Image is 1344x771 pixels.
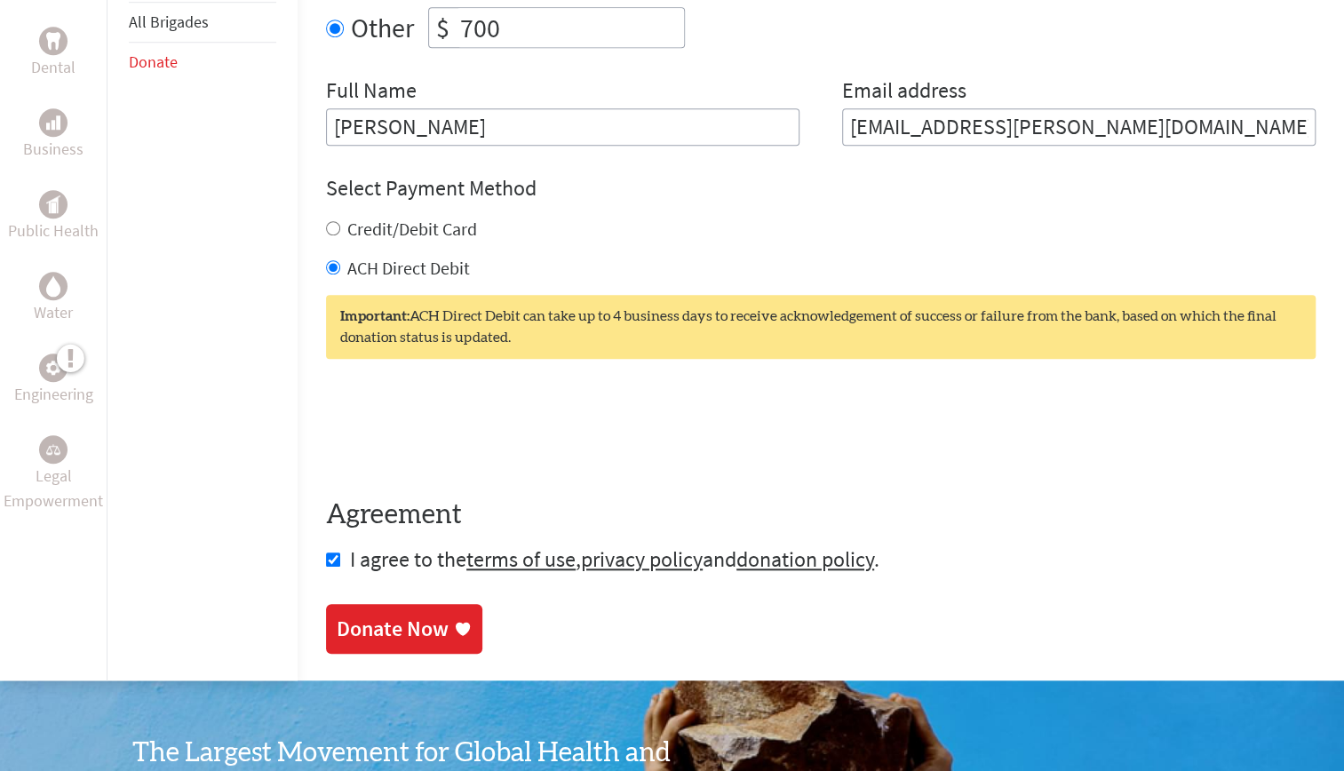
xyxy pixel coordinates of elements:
div: Water [39,272,68,300]
a: privacy policy [581,545,703,573]
img: Public Health [46,195,60,213]
div: $ [429,8,457,47]
div: Engineering [39,354,68,382]
div: Legal Empowerment [39,435,68,464]
a: DentalDental [31,27,76,80]
img: Engineering [46,361,60,375]
img: Dental [46,33,60,50]
label: ACH Direct Debit [347,257,470,279]
div: Donate Now [337,615,449,643]
p: Business [23,137,84,162]
p: Water [34,300,73,325]
p: Public Health [8,219,99,243]
input: Your Email [842,108,1316,146]
div: Dental [39,27,68,55]
a: EngineeringEngineering [14,354,93,407]
strong: Important: [340,309,410,323]
input: Enter Full Name [326,108,799,146]
p: Engineering [14,382,93,407]
span: I agree to the , and . [350,545,879,573]
a: WaterWater [34,272,73,325]
input: Enter Amount [457,8,684,47]
div: ACH Direct Debit can take up to 4 business days to receive acknowledgement of success or failure ... [326,295,1316,359]
div: Business [39,108,68,137]
img: Business [46,115,60,130]
p: Legal Empowerment [4,464,103,513]
iframe: reCAPTCHA [326,394,596,464]
h4: Select Payment Method [326,174,1316,203]
a: Donate [129,52,178,72]
label: Other [351,7,414,48]
div: Public Health [39,190,68,219]
label: Credit/Debit Card [347,218,477,240]
a: terms of use [466,545,576,573]
a: Donate Now [326,604,482,654]
a: Legal EmpowermentLegal Empowerment [4,435,103,513]
a: Public HealthPublic Health [8,190,99,243]
label: Full Name [326,76,417,108]
li: Donate [129,43,276,82]
a: BusinessBusiness [23,108,84,162]
p: Dental [31,55,76,80]
label: Email address [842,76,966,108]
img: Legal Empowerment [46,444,60,455]
img: Water [46,276,60,297]
a: All Brigades [129,12,209,32]
h4: Agreement [326,499,1316,531]
a: donation policy [736,545,874,573]
li: All Brigades [129,2,276,43]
